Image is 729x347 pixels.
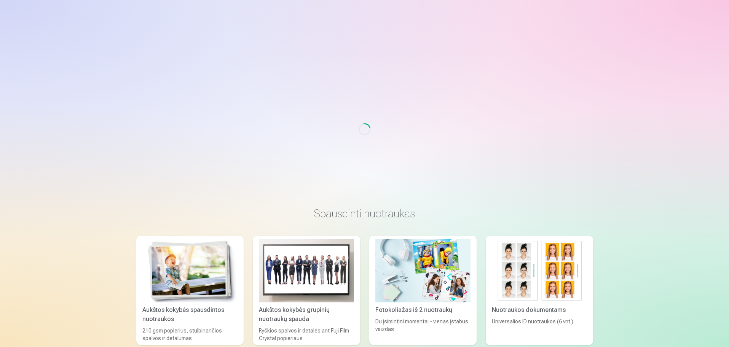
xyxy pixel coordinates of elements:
[253,236,360,345] a: Aukštos kokybės grupinių nuotraukų spaudaAukštos kokybės grupinių nuotraukų spaudaRyškios spalvos...
[372,305,474,315] div: Fotokoliažas iš 2 nuotraukų
[489,305,590,315] div: Nuotraukos dokumentams
[256,305,357,324] div: Aukštos kokybės grupinių nuotraukų spauda
[139,305,241,324] div: Aukštos kokybės spausdintos nuotraukos
[142,207,587,220] h3: Spausdinti nuotraukas
[259,239,354,302] img: Aukštos kokybės grupinių nuotraukų spauda
[139,327,241,342] div: 210 gsm popierius, stulbinančios spalvos ir detalumas
[375,239,471,302] img: Fotokoliažas iš 2 nuotraukų
[372,318,474,342] div: Du įsimintini momentai - vienas įstabus vaizdas
[492,239,587,302] img: Nuotraukos dokumentams
[369,236,477,345] a: Fotokoliažas iš 2 nuotraukųFotokoliažas iš 2 nuotraukųDu įsimintini momentai - vienas įstabus vai...
[489,318,590,342] div: Universalios ID nuotraukos (6 vnt.)
[136,236,244,345] a: Aukštos kokybės spausdintos nuotraukos Aukštos kokybės spausdintos nuotraukos210 gsm popierius, s...
[486,236,593,345] a: Nuotraukos dokumentamsNuotraukos dokumentamsUniversalios ID nuotraukos (6 vnt.)
[142,239,238,302] img: Aukštos kokybės spausdintos nuotraukos
[256,327,357,342] div: Ryškios spalvos ir detalės ant Fuji Film Crystal popieriaus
